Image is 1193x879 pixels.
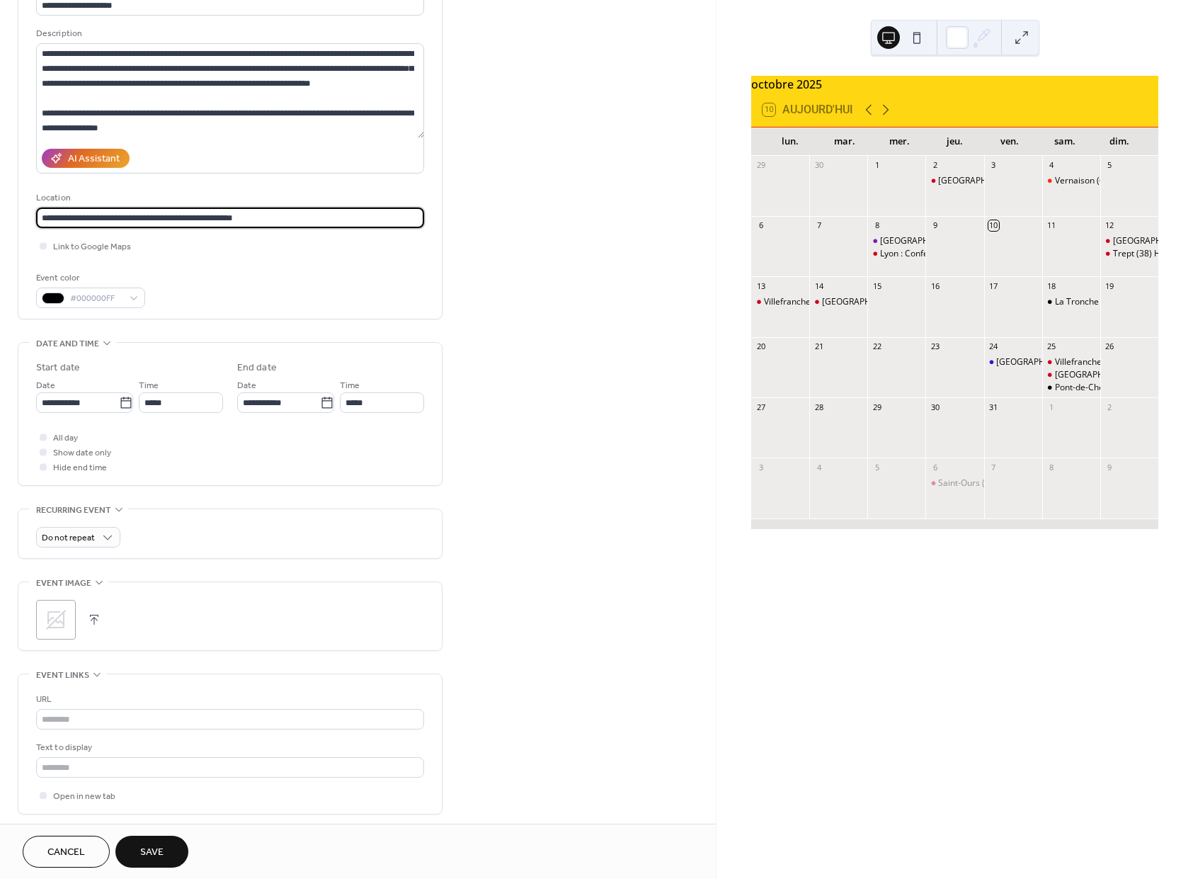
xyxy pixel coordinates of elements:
button: AI Assistant [42,149,130,168]
div: jeu. [927,127,983,156]
div: 19 [1104,280,1115,291]
div: URL [36,692,421,707]
div: 8 [1046,462,1057,472]
div: 7 [814,220,824,231]
div: 30 [930,402,940,412]
div: [GEOGRAPHIC_DATA]. Dédicace [938,175,1065,187]
div: 30 [814,160,824,171]
div: Villefranche/S.(69). [GEOGRAPHIC_DATA] [764,296,926,308]
span: Cancel [47,846,85,861]
div: Villefranche/S.(69). Parrainage [751,296,809,308]
div: 22 [872,341,882,352]
div: 15 [872,280,882,291]
div: Saint-Ours (63) : forum régional [938,477,1063,489]
div: 17 [988,280,999,291]
div: 26 [1104,341,1115,352]
div: mer. [872,127,927,156]
div: AI Assistant [68,152,120,167]
div: Pont-de-Cheruy (38); Drakkar [1042,382,1100,394]
span: All day [53,431,78,446]
div: Vernaison (69) Saint-Michel [1042,175,1100,187]
div: 29 [755,160,766,171]
div: 14 [814,280,824,291]
div: 6 [755,220,766,231]
div: 24 [988,341,999,352]
div: sam. [1037,127,1092,156]
div: Start date [36,361,80,375]
div: Villefranche/S. Hmongs [1055,356,1147,368]
div: mar. [818,127,873,156]
span: Time [139,379,159,394]
div: Lyon. UALR cérémonie [1042,369,1100,381]
div: dim. [1092,127,1147,156]
button: Save [115,836,188,868]
div: Lyon : Conférence désinformation [867,248,925,260]
div: Trept (38) Hommage aviateur [1100,248,1158,260]
span: Do not repeat [42,531,95,547]
div: 13 [755,280,766,291]
div: 20 [755,341,766,352]
div: 16 [930,280,940,291]
div: 31 [988,402,999,412]
div: 18 [1046,280,1057,291]
div: 1 [1046,402,1057,412]
div: Villefranche/Saône : Messe [984,356,1042,368]
div: 9 [1104,462,1115,472]
div: 21 [814,341,824,352]
div: Lyon. BD [809,296,867,308]
div: 2 [930,160,940,171]
div: ven. [982,127,1037,156]
div: 2 [1104,402,1115,412]
div: 1 [872,160,882,171]
div: [GEOGRAPHIC_DATA]. Obsèques [880,235,1010,247]
div: 8 [872,220,882,231]
span: Date and time [36,336,99,351]
div: 4 [814,462,824,472]
div: [GEOGRAPHIC_DATA]. BD [822,296,924,308]
div: Lyon : Conférence désinformation [880,248,1013,260]
div: ; [36,600,76,640]
span: #000000FF [70,292,122,307]
div: 3 [755,462,766,472]
div: 12 [1104,220,1115,231]
div: 7 [988,462,999,472]
div: 5 [1104,160,1115,171]
span: Save [140,846,164,861]
div: Description [36,26,421,41]
div: 3 [988,160,999,171]
div: 23 [930,341,940,352]
span: Event image [36,576,91,591]
div: Lyon. Obsèques [867,235,925,247]
div: lun. [763,127,818,156]
div: Villefranche/S. Hmongs [1042,356,1100,368]
div: octobre 2025 [751,76,1158,93]
div: 5 [872,462,882,472]
span: Open in new tab [53,790,115,805]
div: Event color [36,271,142,285]
span: Time [340,379,360,394]
div: Saint-Ours (63) : forum régional [925,477,983,489]
button: Cancel [23,836,110,868]
span: Date [237,379,256,394]
div: Lyon. Messe des Armées [1100,235,1158,247]
span: Show date only [53,446,111,461]
div: 9 [930,220,940,231]
div: 6 [930,462,940,472]
div: End date [237,361,277,375]
div: La Tronche (38) : Drakkar [1055,296,1155,308]
div: Location [36,191,421,205]
span: Event links [36,668,89,683]
div: Text to display [36,740,421,755]
div: 27 [755,402,766,412]
span: Link to Google Maps [53,240,131,255]
div: 25 [1046,341,1057,352]
div: 29 [872,402,882,412]
div: 10 [988,220,999,231]
div: Lyon. Dédicace [925,175,983,187]
div: 28 [814,402,824,412]
div: 11 [1046,220,1057,231]
span: Hide end time [53,461,107,476]
span: Date [36,379,55,394]
div: 4 [1046,160,1057,171]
